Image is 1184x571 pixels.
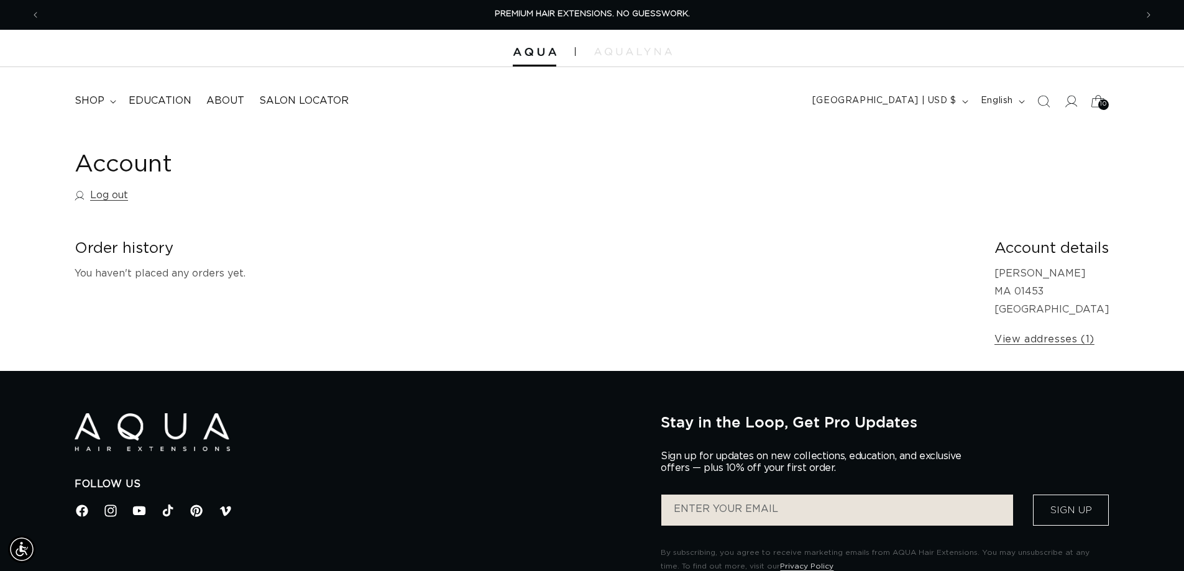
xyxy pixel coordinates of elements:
[129,94,191,107] span: Education
[252,87,356,115] a: Salon Locator
[805,89,973,113] button: [GEOGRAPHIC_DATA] | USD $
[22,3,49,27] button: Previous announcement
[199,87,252,115] a: About
[994,239,1109,258] h2: Account details
[1135,3,1162,27] button: Next announcement
[1030,88,1057,115] summary: Search
[75,150,1109,180] h1: Account
[121,87,199,115] a: Education
[75,478,642,491] h2: Follow Us
[994,331,1095,349] a: View addresses (1)
[780,562,833,570] a: Privacy Policy
[67,87,121,115] summary: shop
[75,94,104,107] span: shop
[973,89,1030,113] button: English
[981,94,1013,107] span: English
[1033,495,1109,526] button: Sign Up
[661,495,1013,526] input: ENTER YOUR EMAIL
[8,536,35,563] div: Accessibility Menu
[661,450,971,474] p: Sign up for updates on new collections, education, and exclusive offers — plus 10% off your first...
[75,413,230,451] img: Aqua Hair Extensions
[1100,99,1106,110] span: 10
[75,186,128,204] a: Log out
[75,265,975,283] p: You haven't placed any orders yet.
[259,94,349,107] span: Salon Locator
[206,94,244,107] span: About
[495,10,690,18] span: PREMIUM HAIR EXTENSIONS. NO GUESSWORK.
[661,413,1109,431] h2: Stay in the Loop, Get Pro Updates
[75,239,975,258] h2: Order history
[513,48,556,57] img: Aqua Hair Extensions
[812,94,957,107] span: [GEOGRAPHIC_DATA] | USD $
[994,265,1109,318] p: [PERSON_NAME] MA 01453 [GEOGRAPHIC_DATA]
[594,48,672,55] img: aqualyna.com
